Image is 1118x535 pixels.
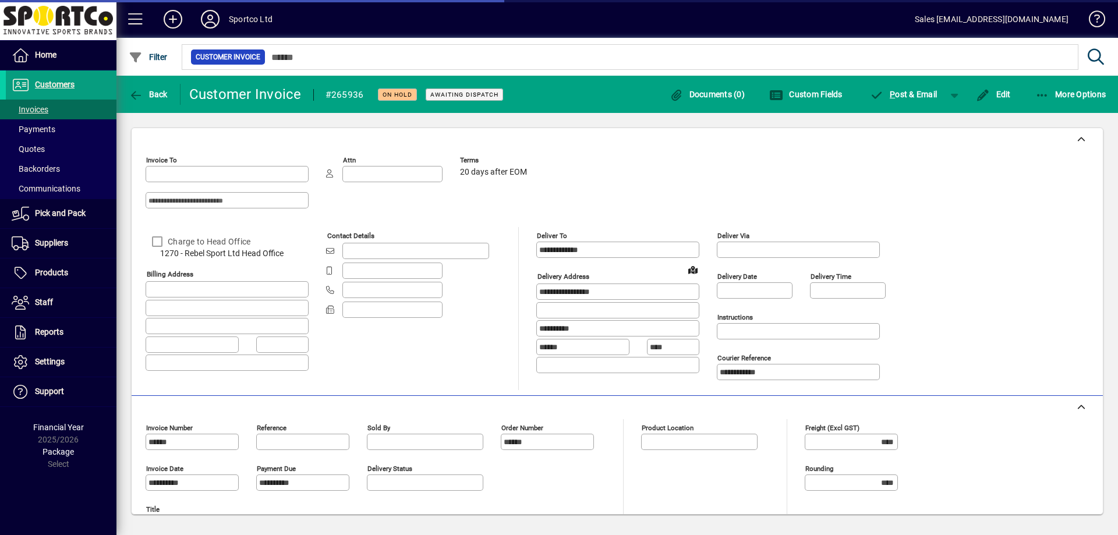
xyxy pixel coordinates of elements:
[35,297,53,307] span: Staff
[35,387,64,396] span: Support
[6,348,116,377] a: Settings
[35,268,68,277] span: Products
[6,229,116,258] a: Suppliers
[12,105,48,114] span: Invoices
[460,157,530,164] span: Terms
[154,9,192,30] button: Add
[1032,84,1109,105] button: More Options
[1080,2,1103,40] a: Knowledge Base
[430,91,498,98] span: Awaiting Dispatch
[6,258,116,288] a: Products
[146,156,177,164] mat-label: Invoice To
[6,100,116,119] a: Invoices
[669,90,745,99] span: Documents (0)
[126,47,171,68] button: Filter
[864,84,943,105] button: Post & Email
[326,86,364,104] div: #265936
[915,10,1069,29] div: Sales [EMAIL_ADDRESS][DOMAIN_NAME]
[973,84,1014,105] button: Edit
[35,80,75,89] span: Customers
[805,465,833,473] mat-label: Rounding
[35,50,56,59] span: Home
[717,354,771,362] mat-label: Courier Reference
[537,232,567,240] mat-label: Deliver To
[116,84,181,105] app-page-header-button: Back
[6,41,116,70] a: Home
[129,52,168,62] span: Filter
[12,184,80,193] span: Communications
[35,238,68,247] span: Suppliers
[126,84,171,105] button: Back
[189,85,302,104] div: Customer Invoice
[146,424,193,432] mat-label: Invoice number
[642,424,694,432] mat-label: Product location
[501,424,543,432] mat-label: Order number
[6,119,116,139] a: Payments
[33,423,84,432] span: Financial Year
[6,318,116,347] a: Reports
[196,51,260,63] span: Customer Invoice
[6,179,116,199] a: Communications
[976,90,1011,99] span: Edit
[343,156,356,164] mat-label: Attn
[35,327,63,336] span: Reports
[229,10,273,29] div: Sportco Ltd
[811,272,851,281] mat-label: Delivery time
[257,424,286,432] mat-label: Reference
[717,272,757,281] mat-label: Delivery date
[367,465,412,473] mat-label: Delivery status
[146,505,160,513] mat-label: Title
[257,465,296,473] mat-label: Payment due
[666,84,748,105] button: Documents (0)
[35,208,86,218] span: Pick and Pack
[12,144,45,154] span: Quotes
[12,164,60,173] span: Backorders
[460,168,527,177] span: 20 days after EOM
[6,159,116,179] a: Backorders
[129,90,168,99] span: Back
[367,424,390,432] mat-label: Sold by
[6,199,116,228] a: Pick and Pack
[12,125,55,134] span: Payments
[717,313,753,321] mat-label: Instructions
[766,84,845,105] button: Custom Fields
[6,139,116,159] a: Quotes
[890,90,895,99] span: P
[684,260,702,279] a: View on map
[717,232,749,240] mat-label: Deliver via
[870,90,937,99] span: ost & Email
[192,9,229,30] button: Profile
[35,357,65,366] span: Settings
[6,288,116,317] a: Staff
[146,465,183,473] mat-label: Invoice date
[769,90,843,99] span: Custom Fields
[146,247,309,260] span: 1270 - Rebel Sport Ltd Head Office
[805,424,859,432] mat-label: Freight (excl GST)
[383,91,412,98] span: On hold
[6,377,116,406] a: Support
[43,447,74,456] span: Package
[1035,90,1106,99] span: More Options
